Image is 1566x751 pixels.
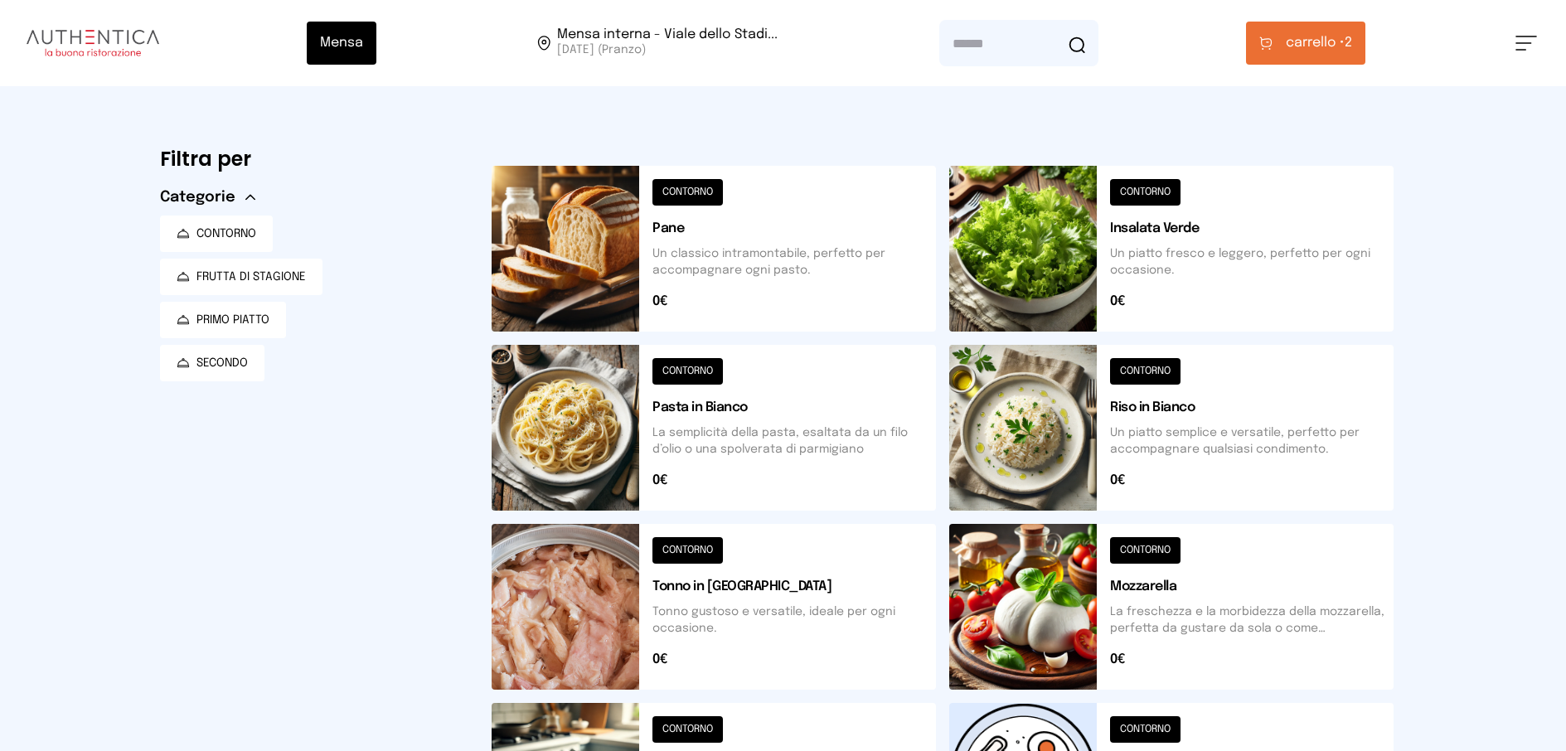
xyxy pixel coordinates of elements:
[160,345,264,381] button: SECONDO
[160,302,286,338] button: PRIMO PIATTO
[1286,33,1345,53] span: carrello •
[160,146,465,172] h6: Filtra per
[196,225,256,242] span: CONTORNO
[160,216,273,252] button: CONTORNO
[27,30,159,56] img: logo.8f33a47.png
[1286,33,1352,53] span: 2
[196,355,248,371] span: SECONDO
[160,259,322,295] button: FRUTTA DI STAGIONE
[196,312,269,328] span: PRIMO PIATTO
[557,28,778,58] span: Viale dello Stadio, 77, 05100 Terni TR, Italia
[307,22,376,65] button: Mensa
[160,186,235,209] span: Categorie
[160,186,255,209] button: Categorie
[196,269,306,285] span: FRUTTA DI STAGIONE
[557,41,778,58] span: [DATE] (Pranzo)
[1246,22,1365,65] button: carrello •2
